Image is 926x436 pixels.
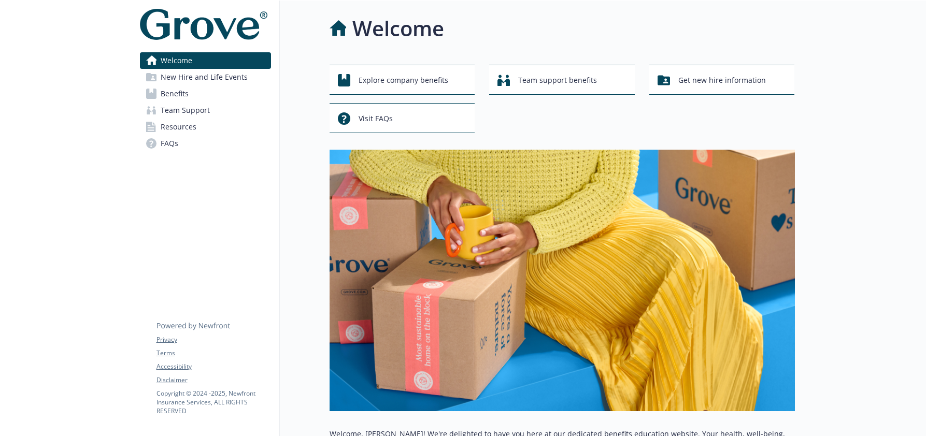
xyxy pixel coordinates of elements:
a: Accessibility [156,362,270,371]
span: Benefits [161,85,189,102]
button: Get new hire information [649,65,795,95]
a: FAQs [140,135,271,152]
span: Team support benefits [518,70,597,90]
h1: Welcome [352,13,444,44]
span: New Hire and Life Events [161,69,248,85]
a: Terms [156,348,270,358]
span: Resources [161,119,196,135]
img: overview page banner [330,150,795,411]
a: New Hire and Life Events [140,69,271,85]
span: Team Support [161,102,210,119]
a: Welcome [140,52,271,69]
span: Welcome [161,52,192,69]
span: Visit FAQs [359,109,393,128]
a: Resources [140,119,271,135]
a: Benefits [140,85,271,102]
button: Explore company benefits [330,65,475,95]
span: Get new hire information [678,70,766,90]
span: Explore company benefits [359,70,448,90]
button: Team support benefits [489,65,635,95]
button: Visit FAQs [330,103,475,133]
span: FAQs [161,135,178,152]
a: Disclaimer [156,375,270,385]
a: Team Support [140,102,271,119]
a: Privacy [156,335,270,344]
p: Copyright © 2024 - 2025 , Newfront Insurance Services, ALL RIGHTS RESERVED [156,389,270,415]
